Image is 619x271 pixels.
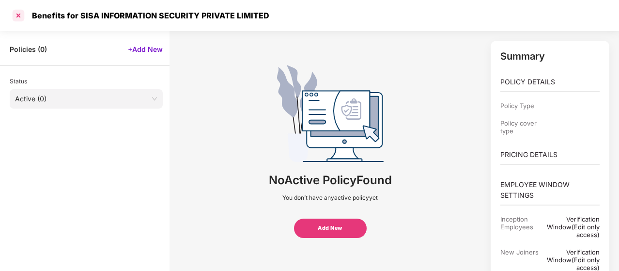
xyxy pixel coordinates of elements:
span: Status [10,78,27,85]
p: Summary [500,50,600,62]
span: +Add New [128,45,163,54]
p: PRICING DETAILS [500,149,600,160]
p: POLICY DETAILS [500,77,600,87]
div: Verification Window(Edit only access) [542,215,600,239]
button: Add New [294,219,367,238]
p: EMPLOYEE WINDOW SETTINGS [500,179,600,201]
span: Active (0) [15,92,157,106]
div: Inception Employees [500,215,542,239]
p: You don’t have any active policy yet [282,194,378,202]
div: Policy cover type [500,119,542,135]
span: Add New [318,224,342,233]
img: svg+xml;base64,PHN2ZyB4bWxucz0iaHR0cDovL3d3dy53My5vcmcvMjAwMC9zdmciIHdpZHRoPSIyMjAiIGhlaWdodD0iMj... [277,65,384,162]
div: No Active Policy Found [269,172,392,189]
div: Policy Type [500,102,542,110]
div: Benefits for SISA INFORMATION SECURITY PRIVATE LIMITED [26,11,269,20]
span: Policies ( 0 ) [10,45,47,54]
